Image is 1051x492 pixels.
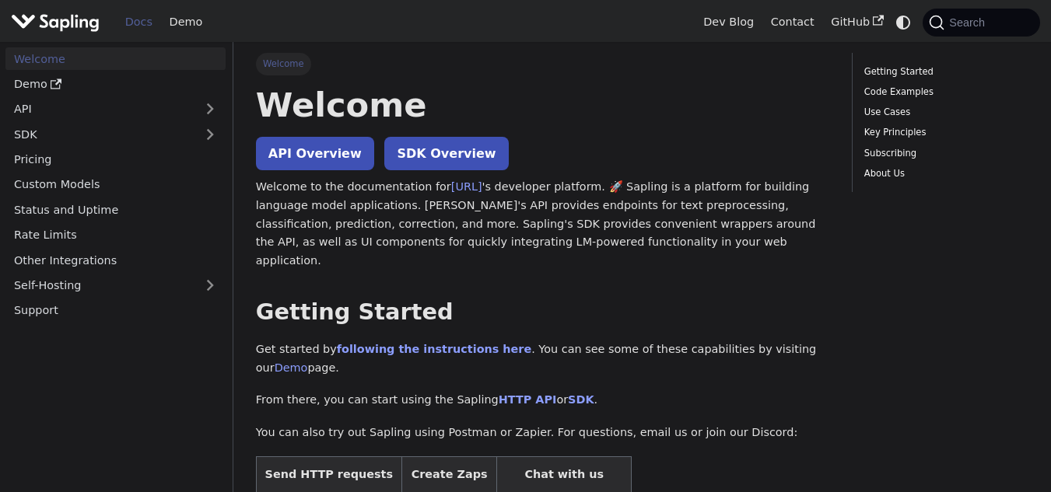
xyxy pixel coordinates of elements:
a: API Overview [256,137,374,170]
a: Use Cases [864,105,1023,120]
a: Contact [762,10,823,34]
span: Search [944,16,994,29]
a: Key Principles [864,125,1023,140]
h1: Welcome [256,84,830,126]
a: Other Integrations [5,249,226,271]
a: Self-Hosting [5,274,226,297]
a: SDK [568,393,594,406]
a: API [5,98,194,120]
a: Getting Started [864,65,1023,79]
span: Welcome [256,53,311,75]
a: SDK Overview [384,137,508,170]
a: HTTP API [499,393,557,406]
a: Status and Uptime [5,198,226,221]
a: Pricing [5,148,226,171]
p: Get started by . You can see some of these capabilities by visiting our page. [256,340,830,378]
button: Switch between dark and light mode (currently system mode) [892,11,915,33]
a: Subscribing [864,146,1023,161]
a: Welcome [5,47,226,70]
a: About Us [864,166,1023,181]
a: Demo [5,73,226,96]
a: Support [5,299,226,322]
a: Custom Models [5,173,226,196]
a: Demo [161,10,211,34]
a: Dev Blog [695,10,762,34]
button: Search (Command+K) [923,9,1039,37]
a: [URL] [451,180,482,193]
button: Expand sidebar category 'API' [194,98,226,120]
a: Docs [117,10,161,34]
button: Expand sidebar category 'SDK' [194,123,226,145]
a: following the instructions here [337,343,531,355]
p: Welcome to the documentation for 's developer platform. 🚀 Sapling is a platform for building lang... [256,178,830,270]
p: You can also try out Sapling using Postman or Zapier. For questions, email us or join our Discord: [256,424,830,442]
a: Rate Limits [5,224,226,246]
h2: Getting Started [256,298,830,326]
a: GitHub [822,10,892,34]
a: Sapling.aiSapling.ai [11,11,105,33]
a: SDK [5,123,194,145]
a: Code Examples [864,85,1023,99]
nav: Breadcrumbs [256,53,830,75]
img: Sapling.ai [11,11,100,33]
p: From there, you can start using the Sapling or . [256,391,830,410]
a: Demo [275,361,308,374]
